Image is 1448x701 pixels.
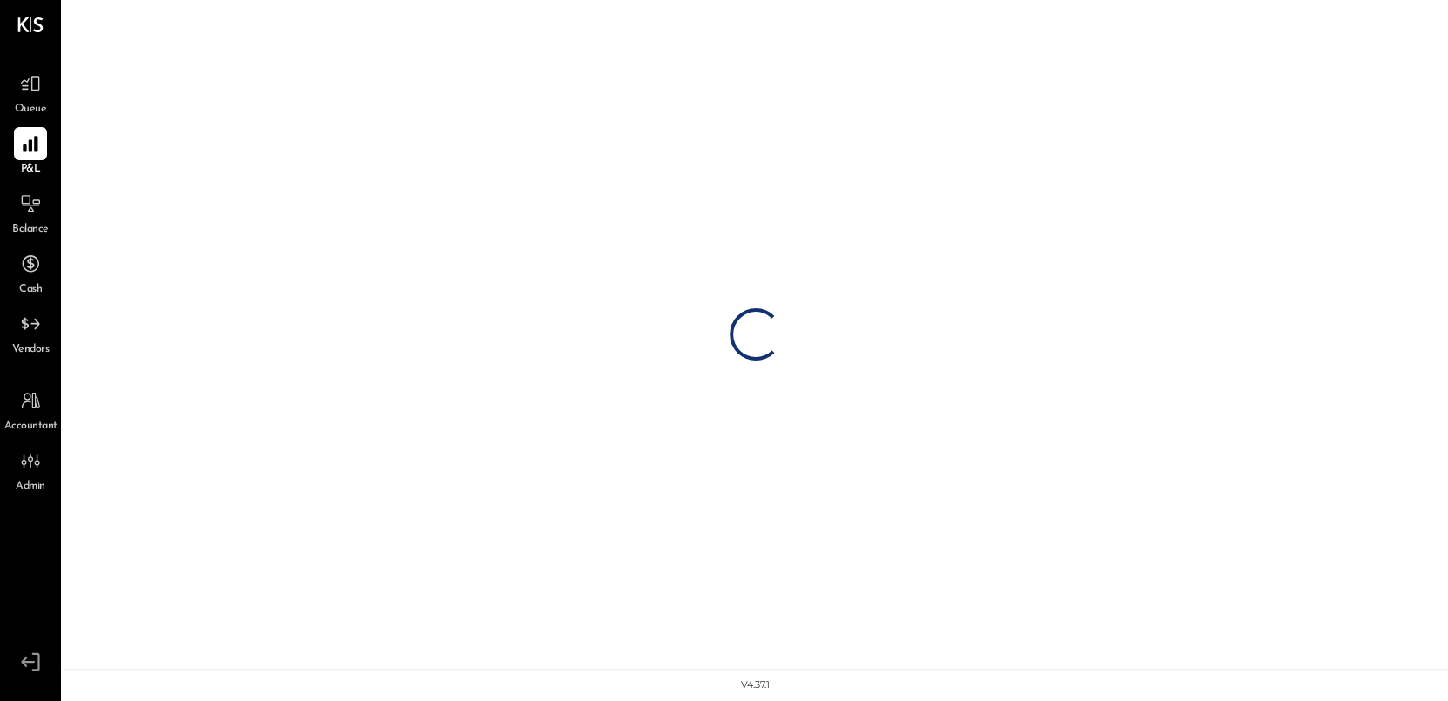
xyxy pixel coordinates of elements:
a: Accountant [1,384,60,435]
span: Cash [19,282,42,298]
span: Accountant [4,419,57,435]
a: Balance [1,187,60,238]
a: Admin [1,444,60,495]
span: Balance [12,222,49,238]
a: P&L [1,127,60,178]
span: Queue [15,102,47,118]
a: Cash [1,247,60,298]
a: Vendors [1,307,60,358]
span: Vendors [12,342,50,358]
a: Queue [1,67,60,118]
span: P&L [21,162,41,178]
span: Admin [16,479,45,495]
div: v 4.37.1 [741,678,770,692]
